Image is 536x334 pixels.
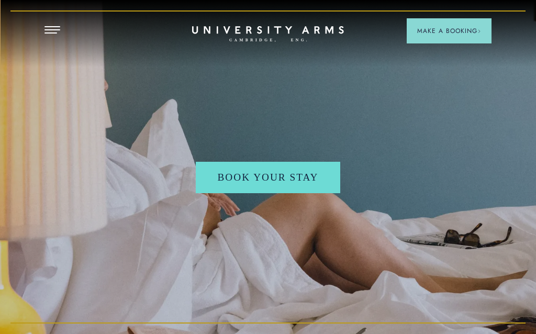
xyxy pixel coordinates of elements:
[44,26,60,35] button: Open Menu
[417,26,481,36] span: Make a Booking
[196,162,341,194] a: Book your stay
[477,29,481,33] img: Arrow icon
[407,18,492,43] button: Make a BookingArrow icon
[192,26,344,42] a: Home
